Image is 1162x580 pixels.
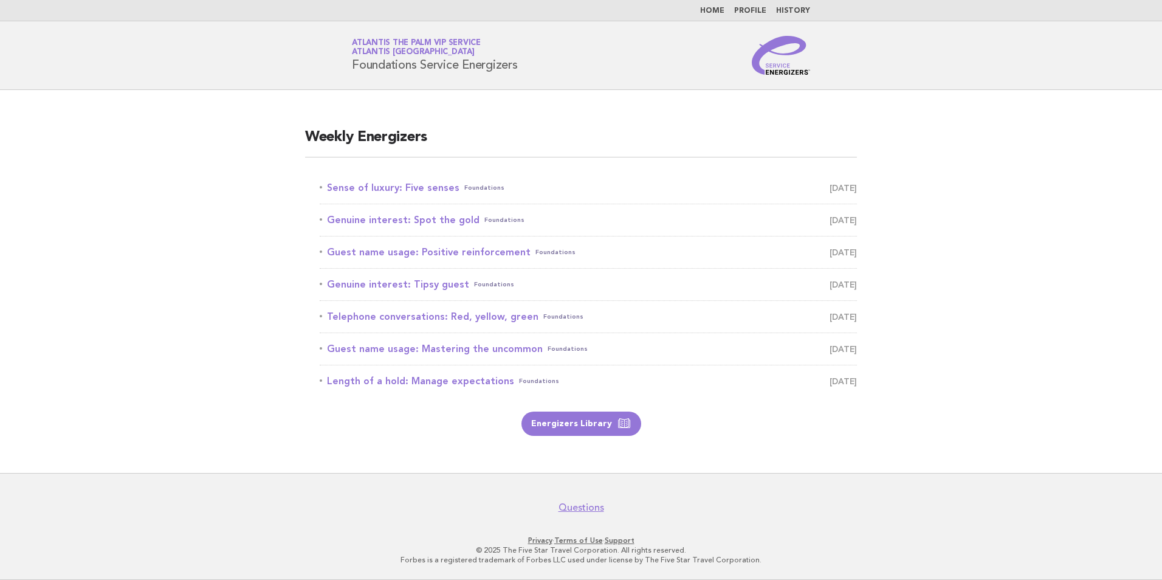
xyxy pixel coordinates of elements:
[830,244,857,261] span: [DATE]
[320,276,857,293] a: Genuine interest: Tipsy guestFoundations [DATE]
[528,536,552,545] a: Privacy
[830,179,857,196] span: [DATE]
[734,7,766,15] a: Profile
[320,212,857,229] a: Genuine interest: Spot the goldFoundations [DATE]
[320,340,857,357] a: Guest name usage: Mastering the uncommonFoundations [DATE]
[519,373,559,390] span: Foundations
[474,276,514,293] span: Foundations
[209,545,953,555] p: © 2025 The Five Star Travel Corporation. All rights reserved.
[830,212,857,229] span: [DATE]
[559,502,604,514] a: Questions
[464,179,504,196] span: Foundations
[305,128,857,157] h2: Weekly Energizers
[352,40,518,71] h1: Foundations Service Energizers
[752,36,810,75] img: Service Energizers
[209,555,953,565] p: Forbes is a registered trademark of Forbes LLC used under license by The Five Star Travel Corpora...
[548,340,588,357] span: Foundations
[352,49,475,57] span: Atlantis [GEOGRAPHIC_DATA]
[830,340,857,357] span: [DATE]
[830,276,857,293] span: [DATE]
[209,536,953,545] p: · ·
[554,536,603,545] a: Terms of Use
[320,308,857,325] a: Telephone conversations: Red, yellow, greenFoundations [DATE]
[535,244,576,261] span: Foundations
[700,7,724,15] a: Home
[830,308,857,325] span: [DATE]
[352,39,481,56] a: Atlantis The Palm VIP ServiceAtlantis [GEOGRAPHIC_DATA]
[320,244,857,261] a: Guest name usage: Positive reinforcementFoundations [DATE]
[776,7,810,15] a: History
[830,373,857,390] span: [DATE]
[605,536,634,545] a: Support
[484,212,524,229] span: Foundations
[320,179,857,196] a: Sense of luxury: Five sensesFoundations [DATE]
[521,412,641,436] a: Energizers Library
[320,373,857,390] a: Length of a hold: Manage expectationsFoundations [DATE]
[543,308,583,325] span: Foundations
